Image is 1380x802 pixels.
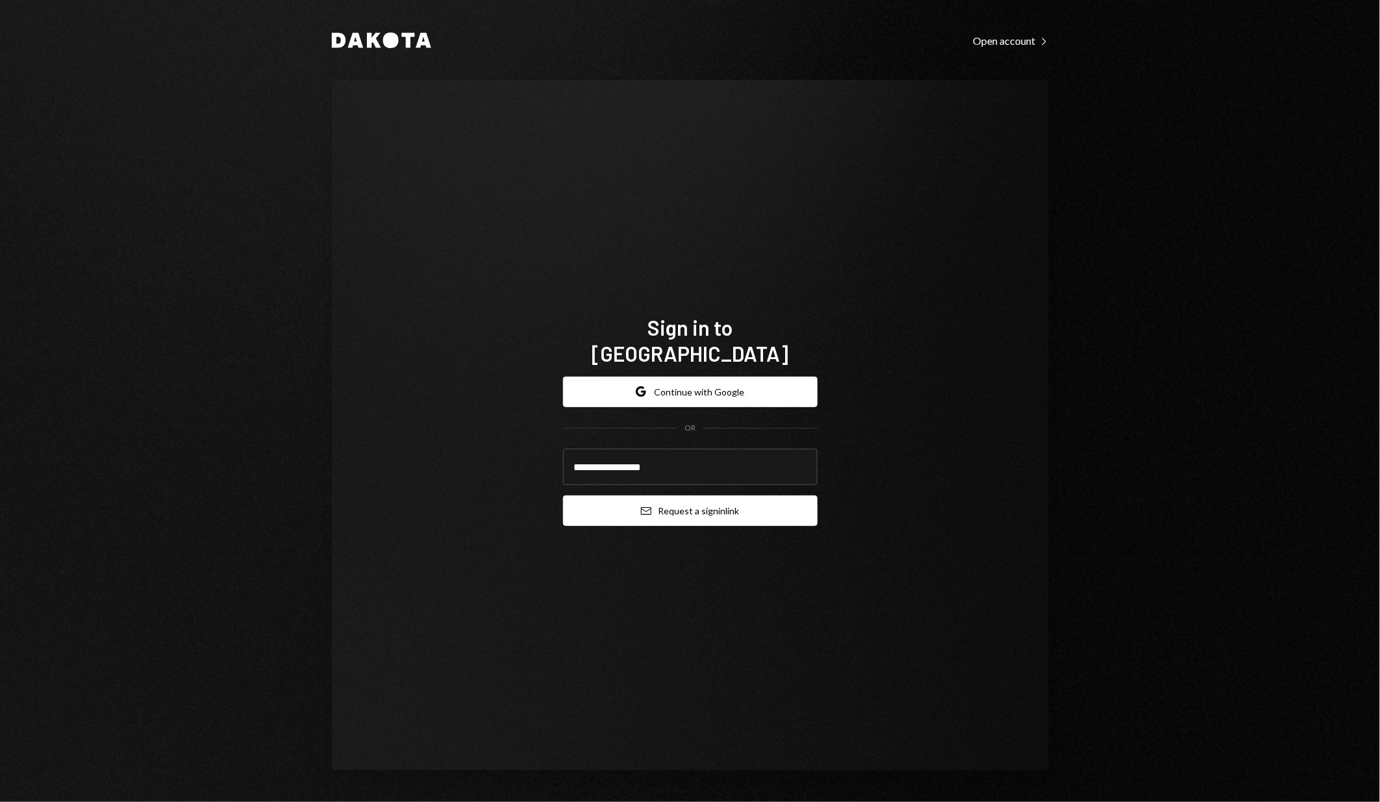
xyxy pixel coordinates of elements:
h1: Sign in to [GEOGRAPHIC_DATA] [563,314,818,366]
div: OR [684,423,696,434]
div: Open account [973,34,1049,47]
a: Open account [973,33,1049,47]
button: Continue with Google [563,377,818,407]
button: Request a signinlink [563,495,818,526]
